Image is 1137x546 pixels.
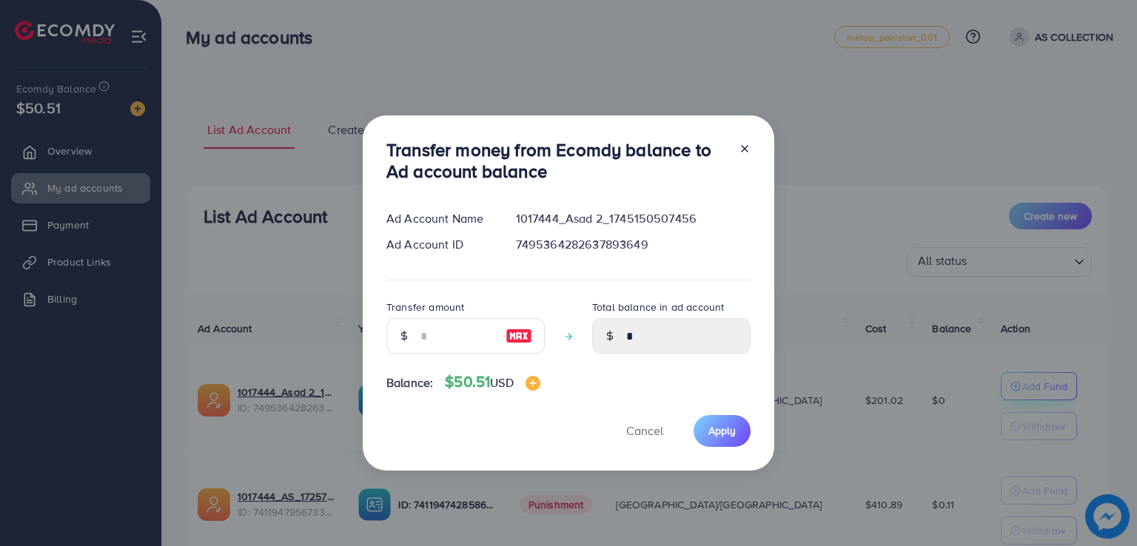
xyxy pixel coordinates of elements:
[490,374,513,391] span: USD
[608,415,682,447] button: Cancel
[504,236,762,253] div: 7495364282637893649
[626,422,663,439] span: Cancel
[592,300,724,314] label: Total balance in ad account
[708,423,736,438] span: Apply
[504,210,762,227] div: 1017444_Asad 2_1745150507456
[386,300,464,314] label: Transfer amount
[375,236,504,253] div: Ad Account ID
[375,210,504,227] div: Ad Account Name
[386,374,433,391] span: Balance:
[386,139,727,182] h3: Transfer money from Ecomdy balance to Ad account balance
[526,376,540,391] img: image
[694,415,751,447] button: Apply
[445,373,540,391] h4: $50.51
[506,327,532,345] img: image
